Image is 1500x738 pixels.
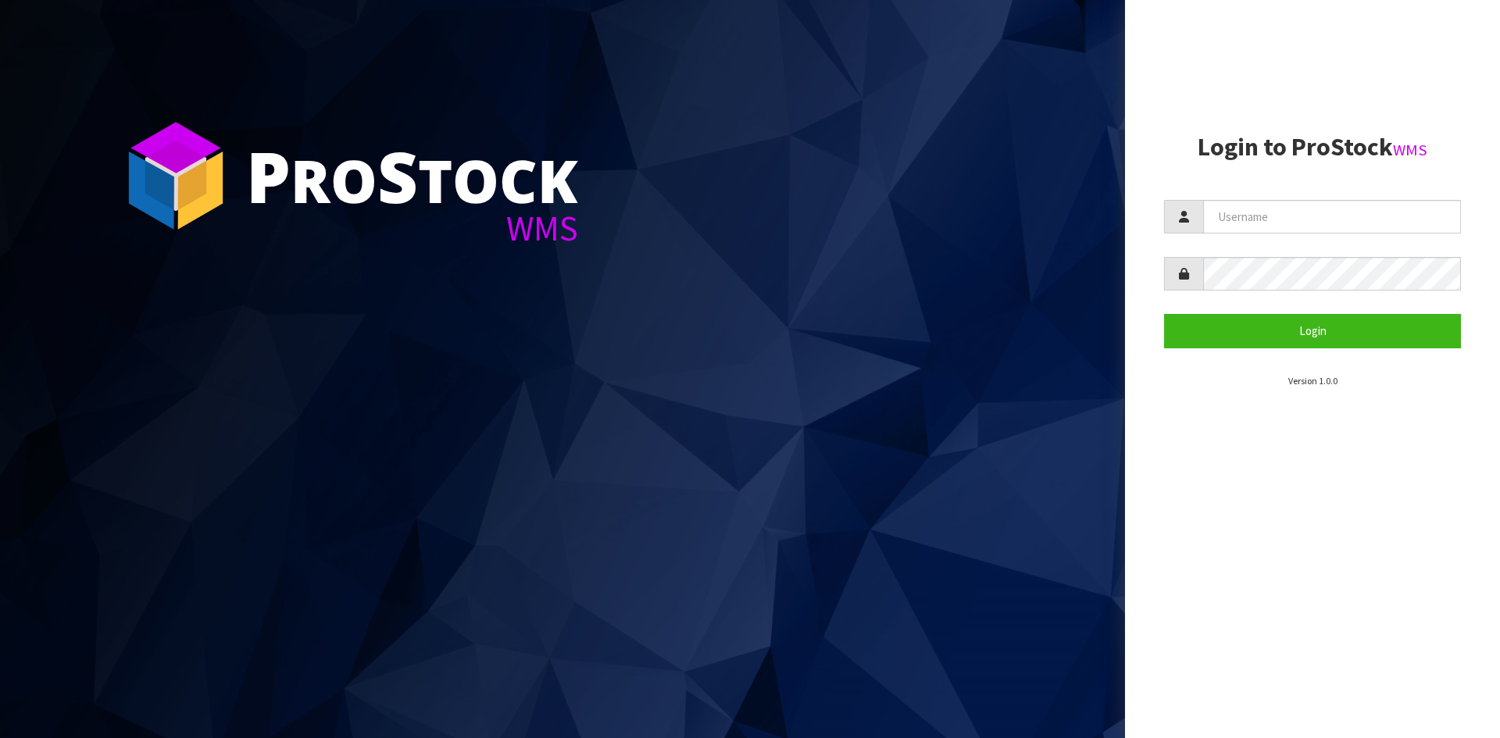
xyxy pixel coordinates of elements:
[246,211,578,246] div: WMS
[1203,200,1461,234] input: Username
[377,128,418,223] span: S
[1393,140,1427,160] small: WMS
[117,117,234,234] img: ProStock Cube
[1164,314,1461,348] button: Login
[246,128,291,223] span: P
[1164,134,1461,161] h2: Login to ProStock
[246,141,578,211] div: ro tock
[1288,375,1337,387] small: Version 1.0.0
